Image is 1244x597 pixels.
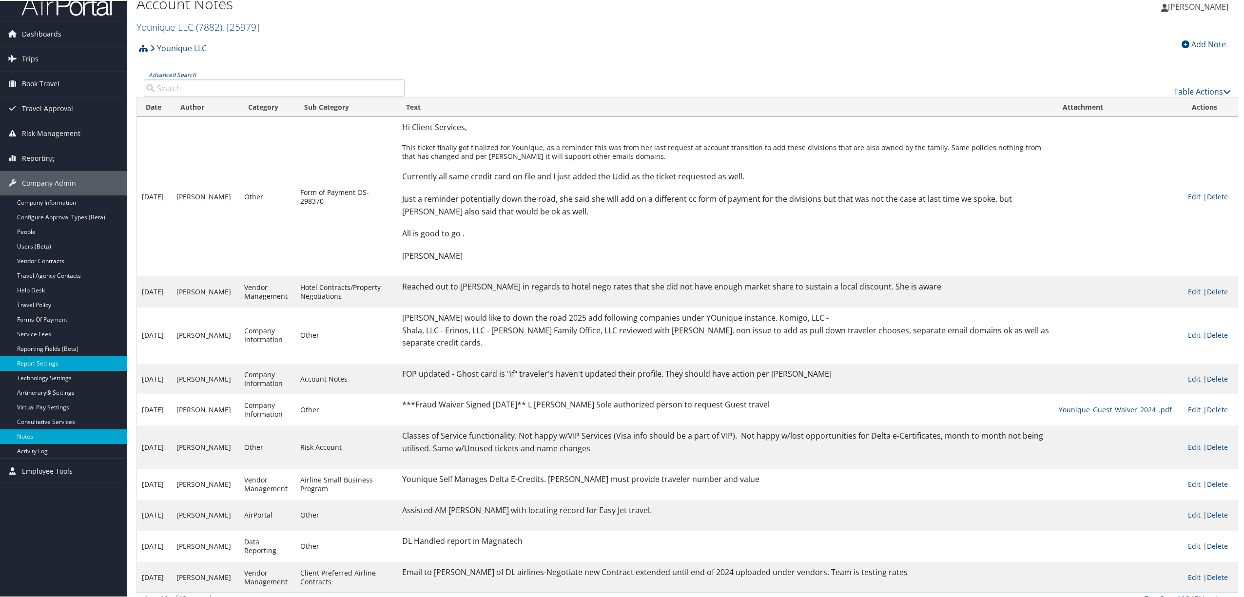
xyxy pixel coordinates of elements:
td: [DATE] [137,468,172,499]
a: Edit [1188,540,1201,550]
td: Other [239,116,295,276]
a: Younique_Guest_Waiver_2024_.pdf [1059,404,1172,413]
td: Hotel Contracts/Property Negotiations [295,275,397,307]
td: Airline Small Business Program [295,468,397,499]
td: [DATE] [137,116,172,276]
td: Vendor Management [239,468,295,499]
td: [DATE] [137,275,172,307]
td: Company Information [239,363,295,394]
a: Delete [1207,509,1228,519]
p: Classes of Service functionality. Not happy w/VIP Services (Visa info should be a part of VIP). N... [402,429,1050,454]
td: [PERSON_NAME] [172,530,239,561]
span: Risk Management [22,120,80,145]
p: Assisted AM [PERSON_NAME] with locating record for Easy Jet travel. [402,503,1050,516]
p: DL Handled report in Magnatech [402,534,1050,547]
th: Author [172,97,239,116]
td: | [1183,363,1238,394]
p: ***Fraud Waiver Signed [DATE]** L [PERSON_NAME] Sole authorized person to request Guest travel [402,398,1050,410]
td: Other [295,499,397,530]
p: All is good to go . [402,227,1050,239]
td: Form of Payment OS-298370 [295,116,397,276]
span: Reporting [22,145,54,170]
td: Data Reporting [239,530,295,561]
td: [DATE] [137,499,172,530]
p: [PERSON_NAME] [402,249,1050,262]
a: Younique LLC [150,38,207,57]
a: Edit [1188,373,1201,383]
div: Add Note [1177,38,1231,49]
td: [PERSON_NAME] [172,468,239,499]
td: [DATE] [137,363,172,394]
td: | [1183,499,1238,530]
a: Edit [1188,404,1201,413]
td: [DATE] [137,424,172,468]
p: Reached out to [PERSON_NAME] in regards to hotel nego rates that she did not have enough market s... [402,280,1050,292]
p: Currently all same credit card on file and I just added the Udid as the ticket requested as well. [402,170,1050,182]
td: Vendor Management [239,561,295,592]
a: Delete [1207,191,1228,200]
th: Category: activate to sort column ascending [239,97,295,116]
th: Date: activate to sort column ascending [137,97,172,116]
th: Sub Category: activate to sort column ascending [295,97,397,116]
td: [PERSON_NAME] [172,275,239,307]
td: Company Information [239,393,295,424]
th: Attachment: activate to sort column ascending [1054,97,1183,116]
span: [PERSON_NAME] [1168,0,1228,11]
p: Younique Self Manages Delta E-Credits. [PERSON_NAME] must provide traveler number and value [402,472,1050,485]
th: Actions [1183,97,1238,116]
a: Edit [1188,509,1201,519]
td: [DATE] [137,307,172,363]
td: Other [295,530,397,561]
td: | [1183,468,1238,499]
td: Other [295,307,397,363]
td: [PERSON_NAME] [172,307,239,363]
a: Edit [1188,286,1201,295]
td: This ticket finally got finalized for Younique, as a reminder this was from her last request at a... [397,116,1054,276]
td: [PERSON_NAME] [172,499,239,530]
td: Account Notes [295,363,397,394]
p: Hi Client Services, [402,120,1050,133]
input: Advanced Search [144,78,405,96]
a: Delete [1207,286,1228,295]
td: AirPortal [239,499,295,530]
span: ( 7882 ) [196,19,222,33]
a: Table Actions [1174,85,1231,96]
a: Edit [1188,479,1201,488]
a: Delete [1207,404,1228,413]
a: Delete [1207,479,1228,488]
a: Delete [1207,540,1228,550]
a: Edit [1188,442,1201,451]
td: Company Information [239,307,295,363]
td: [DATE] [137,561,172,592]
span: Travel Approval [22,96,73,120]
td: [PERSON_NAME] [172,116,239,276]
td: | [1183,424,1238,468]
td: Other [295,393,397,424]
a: Delete [1207,329,1228,339]
a: Edit [1188,329,1201,339]
td: Client Preferred Airline Contracts [295,561,397,592]
span: Book Travel [22,71,59,95]
td: | [1183,116,1238,276]
td: [PERSON_NAME] [172,561,239,592]
td: [PERSON_NAME] [172,424,239,468]
p: FOP updated - Ghost card is "if" traveler's haven't updated their profile. They should have actio... [402,367,1050,380]
td: [PERSON_NAME] [172,363,239,394]
td: Risk Account [295,424,397,468]
th: Text: activate to sort column ascending [397,97,1054,116]
a: Younique LLC [136,19,259,33]
a: Edit [1188,572,1201,581]
a: Advanced Search [149,70,196,78]
p: Just a reminder potentially down the road, she said she will add on a different cc form of paymen... [402,192,1050,217]
td: Vendor Management [239,275,295,307]
td: | [1183,393,1238,424]
span: Trips [22,46,39,70]
a: Edit [1188,191,1201,200]
td: | [1183,307,1238,363]
a: Delete [1207,572,1228,581]
span: Company Admin [22,170,76,194]
span: Employee Tools [22,458,73,482]
span: , [ 25979 ] [222,19,259,33]
td: [DATE] [137,530,172,561]
a: Delete [1207,373,1228,383]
